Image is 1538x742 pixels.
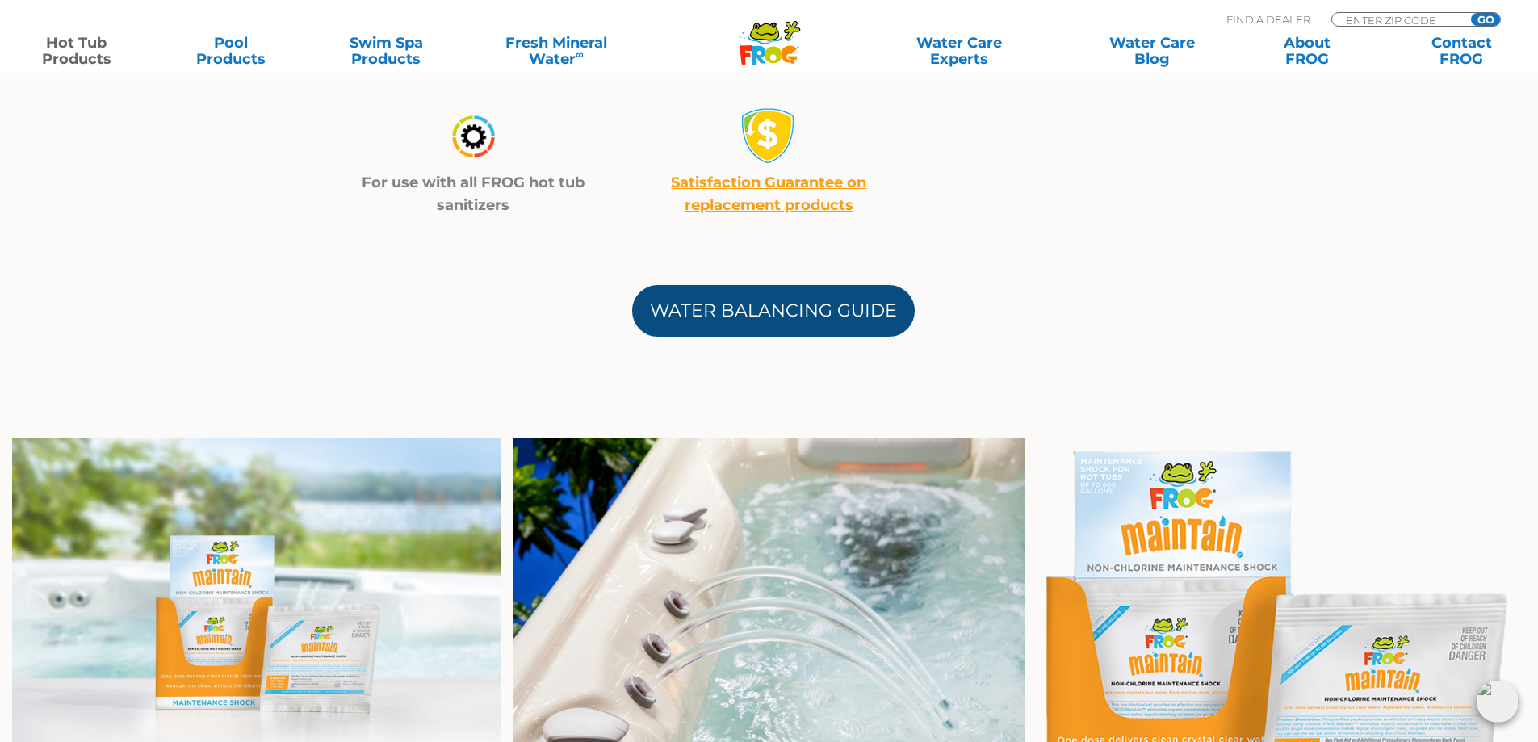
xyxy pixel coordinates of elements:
[1247,35,1367,67] a: AboutFROG
[1226,12,1310,27] p: Find A Dealer
[671,174,866,214] a: Satisfaction Guarantee on replacement products
[171,35,291,67] a: PoolProducts
[576,48,584,61] sup: ∞
[480,35,631,67] a: Fresh MineralWater∞
[632,285,915,337] a: Water Balancing Guide
[326,35,446,67] a: Swim SpaProducts
[1402,35,1522,67] a: ContactFROG
[1471,13,1500,26] input: GO
[445,107,501,165] img: maintain_4-04
[1344,13,1453,27] input: Zip Code Form
[861,35,1057,67] a: Water CareExperts
[1092,35,1212,67] a: Water CareBlog
[16,35,136,67] a: Hot TubProducts
[346,171,601,216] p: For use with all FROG hot tub sanitizers
[740,107,797,164] img: money-back1-small
[1477,681,1519,723] img: openIcon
